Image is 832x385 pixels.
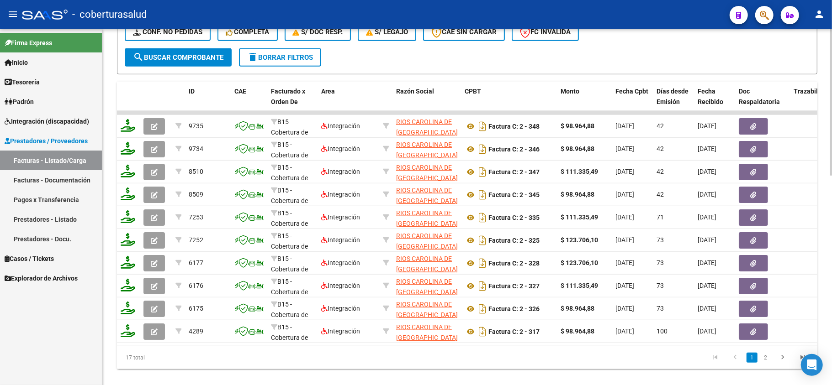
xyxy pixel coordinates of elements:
[477,233,488,248] i: Descargar documento
[271,209,308,238] span: B15 - Cobertura de Salud
[477,119,488,134] i: Descargar documento
[698,328,716,335] span: [DATE]
[321,88,335,95] span: Area
[759,350,773,365] li: page 2
[271,232,308,260] span: B15 - Cobertura de Salud
[321,122,360,130] span: Integración
[396,323,458,341] span: RIOS CAROLINA DE [GEOGRAPHIC_DATA]
[488,214,540,221] strong: Factura C: 2 - 335
[125,48,232,67] button: Buscar Comprobante
[615,213,634,221] span: [DATE]
[396,162,457,182] div: 27386531418
[698,122,716,130] span: [DATE]
[189,122,203,130] span: 9735
[657,305,664,312] span: 73
[189,259,203,266] span: 6177
[217,23,278,41] button: Completa
[185,82,231,122] datatable-header-cell: ID
[520,28,571,36] span: FC Inválida
[760,353,771,363] a: 2
[561,259,598,266] strong: $ 123.706,10
[271,118,308,146] span: B15 - Cobertura de Salud
[392,82,461,122] datatable-header-cell: Razón Social
[477,256,488,271] i: Descargar documento
[396,141,458,159] span: RIOS CAROLINA DE [GEOGRAPHIC_DATA]
[461,82,557,122] datatable-header-cell: CPBT
[189,213,203,221] span: 7253
[321,168,360,175] span: Integración
[488,282,540,290] strong: Factura C: 2 - 327
[694,82,735,122] datatable-header-cell: Fecha Recibido
[698,259,716,266] span: [DATE]
[271,141,308,169] span: B15 - Cobertura de Salud
[189,191,203,198] span: 8509
[396,208,457,227] div: 27386531418
[293,28,343,36] span: S/ Doc Resp.
[321,282,360,289] span: Integración
[561,122,594,130] strong: $ 98.964,88
[814,9,825,20] mat-icon: person
[7,9,18,20] mat-icon: menu
[557,82,612,122] datatable-header-cell: Monto
[561,282,598,289] strong: $ 111.335,49
[561,213,598,221] strong: $ 111.335,49
[321,191,360,198] span: Integración
[477,142,488,156] i: Descargar documento
[615,305,634,312] span: [DATE]
[5,116,89,126] span: Integración (discapacidad)
[477,210,488,225] i: Descargar documento
[321,213,360,221] span: Integración
[271,255,308,283] span: B15 - Cobertura de Salud
[267,82,318,122] datatable-header-cell: Facturado x Orden De
[271,164,308,192] span: B15 - Cobertura de Salud
[657,168,664,175] span: 42
[396,164,458,182] span: RIOS CAROLINA DE [GEOGRAPHIC_DATA]
[512,23,579,41] button: FC Inválida
[321,305,360,312] span: Integración
[396,254,457,273] div: 27386531418
[247,53,313,62] span: Borrar Filtros
[396,140,457,159] div: 27386531418
[5,77,40,87] span: Tesorería
[561,305,594,312] strong: $ 98.964,88
[321,236,360,244] span: Integración
[5,97,34,107] span: Padrón
[133,53,223,62] span: Buscar Comprobante
[615,191,634,198] span: [DATE]
[488,146,540,153] strong: Factura C: 2 - 346
[5,273,78,283] span: Explorador de Archivos
[612,82,653,122] datatable-header-cell: Fecha Cpbt
[396,185,457,204] div: 27386531418
[615,88,648,95] span: Fecha Cpbt
[657,213,664,221] span: 71
[465,88,481,95] span: CPBT
[745,350,759,365] li: page 1
[396,209,458,227] span: RIOS CAROLINA DE [GEOGRAPHIC_DATA]
[431,28,497,36] span: CAE SIN CARGAR
[234,88,246,95] span: CAE
[321,328,360,335] span: Integración
[739,88,780,105] span: Doc Respaldatoria
[396,231,457,250] div: 27386531418
[774,353,791,363] a: go to next page
[189,282,203,289] span: 6176
[615,328,634,335] span: [DATE]
[657,88,689,105] span: Días desde Emisión
[239,48,321,67] button: Borrar Filtros
[396,276,457,296] div: 27386531418
[189,88,195,95] span: ID
[561,168,598,175] strong: $ 111.335,49
[561,145,594,152] strong: $ 98.964,88
[396,118,458,136] span: RIOS CAROLINA DE [GEOGRAPHIC_DATA]
[285,23,351,41] button: S/ Doc Resp.
[657,236,664,244] span: 73
[189,168,203,175] span: 8510
[698,305,716,312] span: [DATE]
[488,305,540,312] strong: Factura C: 2 - 326
[271,301,308,329] span: B15 - Cobertura de Salud
[477,187,488,202] i: Descargar documento
[698,168,716,175] span: [DATE]
[189,328,203,335] span: 4289
[189,305,203,312] span: 6175
[125,23,211,41] button: Conf. no pedidas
